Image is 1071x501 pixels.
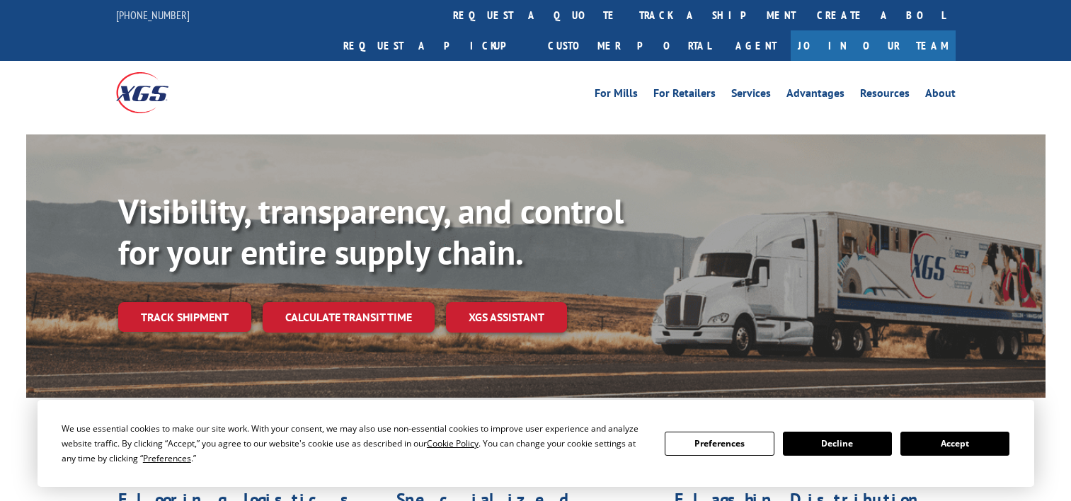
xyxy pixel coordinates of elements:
[118,189,624,274] b: Visibility, transparency, and control for your entire supply chain.
[62,421,648,466] div: We use essential cookies to make our site work. With your consent, we may also use non-essential ...
[38,400,1034,487] div: Cookie Consent Prompt
[786,88,844,103] a: Advantages
[263,302,435,333] a: Calculate transit time
[791,30,956,61] a: Join Our Team
[860,88,910,103] a: Resources
[333,30,537,61] a: Request a pickup
[118,302,251,332] a: Track shipment
[116,8,190,22] a: [PHONE_NUMBER]
[925,88,956,103] a: About
[143,452,191,464] span: Preferences
[721,30,791,61] a: Agent
[653,88,716,103] a: For Retailers
[595,88,638,103] a: For Mills
[537,30,721,61] a: Customer Portal
[446,302,567,333] a: XGS ASSISTANT
[665,432,774,456] button: Preferences
[427,437,479,449] span: Cookie Policy
[900,432,1009,456] button: Accept
[731,88,771,103] a: Services
[783,432,892,456] button: Decline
